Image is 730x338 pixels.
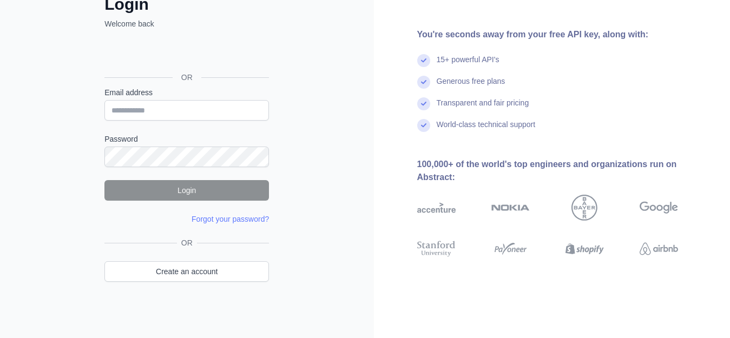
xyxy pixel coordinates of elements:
[417,28,713,41] div: You're seconds away from your free API key, along with:
[437,119,536,141] div: World-class technical support
[491,239,530,259] img: payoneer
[417,239,456,259] img: stanford university
[173,72,201,83] span: OR
[104,134,269,144] label: Password
[104,18,269,29] p: Welcome back
[565,239,604,259] img: shopify
[640,239,678,259] img: airbnb
[417,158,713,184] div: 100,000+ of the world's top engineers and organizations run on Abstract:
[417,97,430,110] img: check mark
[437,76,505,97] div: Generous free plans
[437,54,499,76] div: 15+ powerful API's
[104,87,269,98] label: Email address
[192,215,269,223] a: Forgot your password?
[417,54,430,67] img: check mark
[491,195,530,221] img: nokia
[417,76,430,89] img: check mark
[417,195,456,221] img: accenture
[437,97,529,119] div: Transparent and fair pricing
[104,180,269,201] button: Login
[99,41,272,65] iframe: Sign in with Google Button
[571,195,597,221] img: bayer
[417,119,430,132] img: check mark
[640,195,678,221] img: google
[177,237,197,248] span: OR
[104,261,269,282] a: Create an account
